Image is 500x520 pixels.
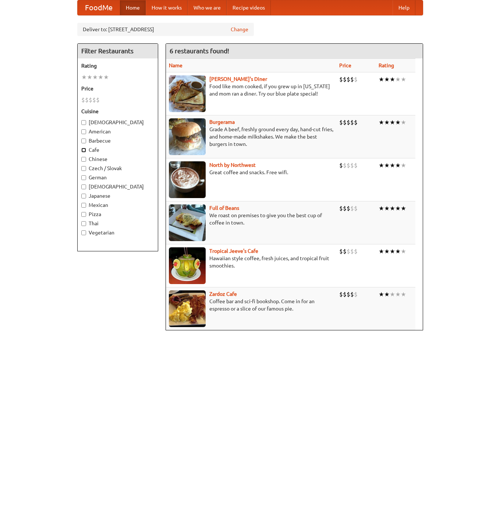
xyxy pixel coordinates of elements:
[81,120,86,125] input: [DEMOGRAPHIC_DATA]
[170,47,229,54] ng-pluralize: 6 restaurants found!
[103,73,109,81] li: ★
[81,212,86,217] input: Pizza
[81,96,85,104] li: $
[81,139,86,143] input: Barbecue
[146,0,188,15] a: How it works
[169,204,206,241] img: beans.jpg
[379,161,384,169] li: ★
[81,129,86,134] input: American
[85,96,89,104] li: $
[384,118,390,126] li: ★
[89,96,92,104] li: $
[169,247,206,284] img: jeeves.jpg
[81,192,154,200] label: Japanese
[209,76,267,82] a: [PERSON_NAME]'s Diner
[395,161,401,169] li: ★
[401,75,406,83] li: ★
[350,204,354,212] li: $
[401,247,406,255] li: ★
[347,118,350,126] li: $
[350,75,354,83] li: $
[347,247,350,255] li: $
[401,118,406,126] li: ★
[120,0,146,15] a: Home
[395,247,401,255] li: ★
[339,75,343,83] li: $
[390,118,395,126] li: ★
[92,73,98,81] li: ★
[379,118,384,126] li: ★
[339,62,351,68] a: Price
[354,75,358,83] li: $
[379,247,384,255] li: ★
[401,204,406,212] li: ★
[209,248,258,254] a: Tropical Jeeve's Cafe
[347,290,350,298] li: $
[343,161,347,169] li: $
[81,73,87,81] li: ★
[390,161,395,169] li: ★
[390,204,395,212] li: ★
[81,62,154,69] h5: Rating
[390,290,395,298] li: ★
[384,247,390,255] li: ★
[209,291,237,297] a: Zardoz Cafe
[350,161,354,169] li: $
[339,247,343,255] li: $
[169,290,206,327] img: zardoz.jpg
[209,205,239,211] b: Full of Beans
[231,26,248,33] a: Change
[350,247,354,255] li: $
[81,211,154,218] label: Pizza
[81,146,154,154] label: Cafe
[169,126,333,148] p: Grade A beef, freshly ground every day, hand-cut fries, and home-made milkshakes. We make the bes...
[81,184,86,189] input: [DEMOGRAPHIC_DATA]
[384,290,390,298] li: ★
[81,157,86,162] input: Chinese
[227,0,271,15] a: Recipe videos
[401,290,406,298] li: ★
[92,96,96,104] li: $
[169,118,206,155] img: burgerama.jpg
[395,118,401,126] li: ★
[339,118,343,126] li: $
[81,229,154,236] label: Vegetarian
[81,221,86,226] input: Thai
[81,194,86,198] input: Japanese
[96,96,100,104] li: $
[395,204,401,212] li: ★
[98,73,103,81] li: ★
[81,128,154,135] label: American
[81,137,154,144] label: Barbecue
[343,118,347,126] li: $
[81,203,86,208] input: Mexican
[81,230,86,235] input: Vegetarian
[169,62,182,68] a: Name
[81,175,86,180] input: German
[347,75,350,83] li: $
[169,169,333,176] p: Great coffee and snacks. Free wifi.
[354,204,358,212] li: $
[343,75,347,83] li: $
[81,148,86,153] input: Cafe
[81,165,154,172] label: Czech / Slovak
[169,75,206,112] img: sallys.jpg
[81,119,154,126] label: [DEMOGRAPHIC_DATA]
[395,75,401,83] li: ★
[390,247,395,255] li: ★
[81,174,154,181] label: German
[347,204,350,212] li: $
[169,83,333,97] p: Food like mom cooked, if you grew up in [US_STATE] and mom ran a diner. Try our blue plate special!
[339,204,343,212] li: $
[350,118,354,126] li: $
[343,290,347,298] li: $
[354,247,358,255] li: $
[395,290,401,298] li: ★
[343,204,347,212] li: $
[384,75,390,83] li: ★
[78,44,158,58] h4: Filter Restaurants
[209,162,256,168] a: North by Northwest
[347,161,350,169] li: $
[169,212,333,226] p: We roast on premises to give you the best cup of coffee in town.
